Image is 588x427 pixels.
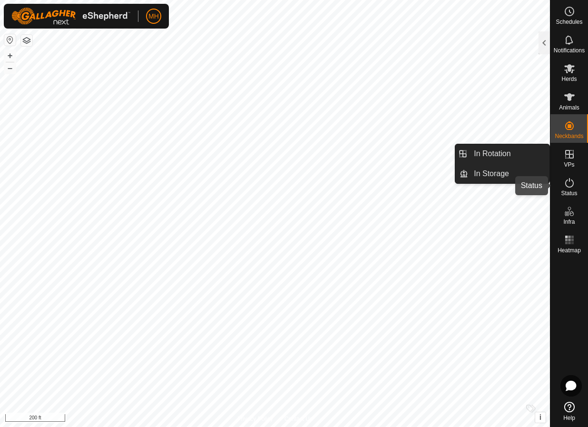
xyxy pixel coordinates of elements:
button: Reset Map [4,34,16,46]
button: – [4,62,16,74]
span: In Storage [474,168,509,179]
span: In Rotation [474,148,510,159]
span: MH [148,11,159,21]
a: Privacy Policy [237,415,273,423]
span: Status [561,190,577,196]
span: Animals [559,105,579,110]
span: Help [563,415,575,421]
button: Map Layers [21,35,32,46]
span: Neckbands [555,133,583,139]
button: + [4,50,16,61]
button: i [535,412,546,423]
span: VPs [564,162,574,168]
span: Heatmap [558,248,581,253]
li: In Rotation [455,144,549,163]
a: Contact Us [284,415,313,423]
span: Schedules [556,19,582,25]
a: Help [550,398,588,425]
span: i [539,413,541,421]
span: Herds [561,76,577,82]
a: In Rotation [468,144,549,163]
a: In Storage [468,164,549,183]
span: Infra [563,219,575,225]
li: In Storage [455,164,549,183]
img: Gallagher Logo [11,8,130,25]
span: Notifications [554,48,585,53]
